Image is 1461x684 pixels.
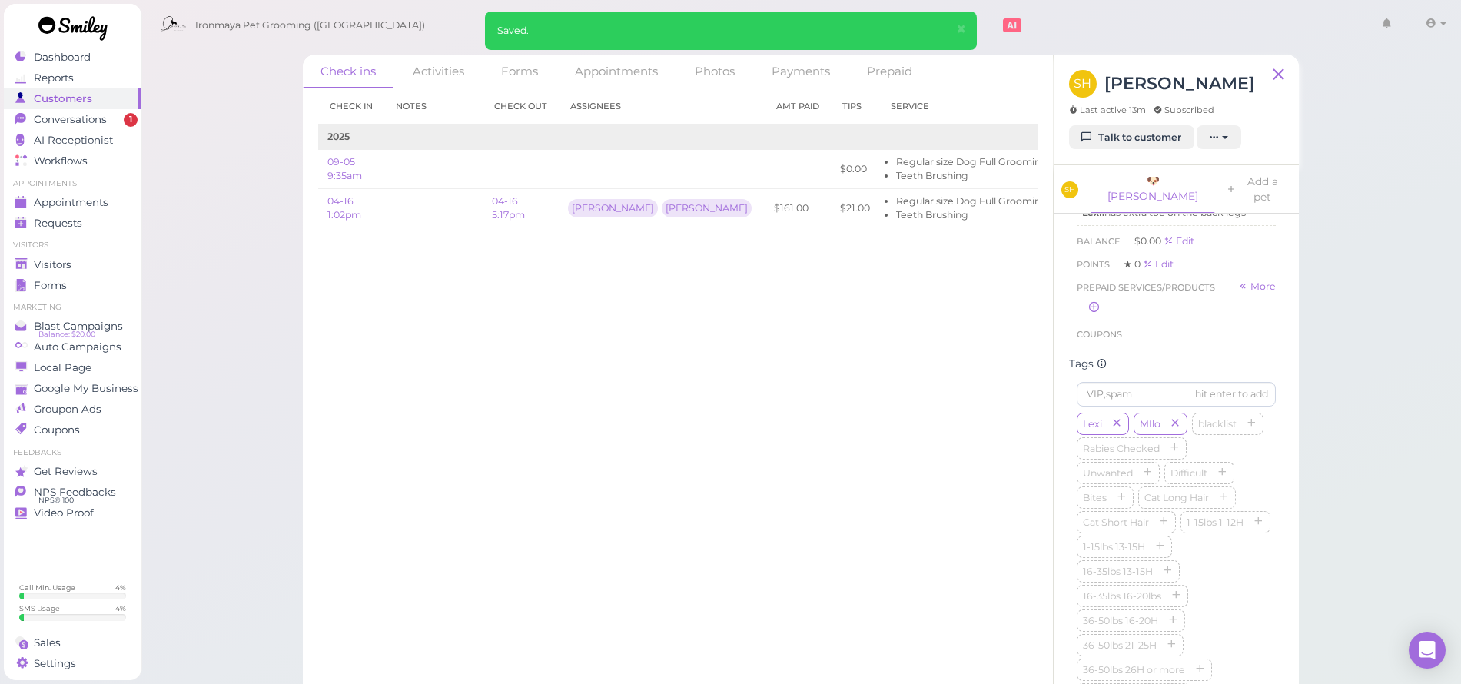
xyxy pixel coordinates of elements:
span: Video Proof [34,506,94,520]
a: Auto Campaigns [4,337,141,357]
li: Teeth Brushing [896,169,1114,183]
a: Appointments [4,192,141,213]
div: [PERSON_NAME] [662,199,752,217]
div: [PERSON_NAME] [568,199,658,217]
span: Google My Business [34,382,138,395]
a: Google My Business [4,378,141,399]
a: AI Receptionist [4,130,141,151]
span: NPS Feedbacks [34,486,116,499]
li: Regular size Dog Full Grooming (35 lbs or less) [896,194,1114,208]
a: Get Reviews [4,461,141,482]
a: Conversations 1 [4,109,141,130]
span: Settings [34,657,76,670]
span: Last active 13m [1069,104,1146,116]
span: SH [1061,181,1078,198]
span: Unwanted [1080,467,1136,479]
li: Visitors [4,240,141,251]
span: Workflows [34,154,88,168]
a: Activities [395,55,482,88]
span: blacklist [1195,418,1240,430]
span: ★ 0 [1124,258,1143,270]
a: Local Page [4,357,141,378]
a: Customers [4,88,141,109]
a: Reports [4,68,141,88]
span: Groupon Ads [34,403,101,416]
th: Assignees [559,88,765,125]
span: Difficult [1167,467,1210,479]
div: hit enter to add [1195,387,1268,401]
span: Subscribed [1154,104,1214,116]
span: Customers [34,92,92,105]
span: Balance [1077,236,1123,247]
a: 🐶 [PERSON_NAME] [1091,165,1215,213]
a: Dashboard [4,47,141,68]
h3: [PERSON_NAME] [1104,70,1255,97]
th: Notes [384,88,483,125]
a: NPS Feedbacks NPS® 100 [4,482,141,503]
th: Check in [318,88,384,125]
div: Open Intercom Messenger [1409,632,1446,669]
a: Coupons [4,420,141,440]
a: Visitors [4,254,141,275]
b: 2025 [327,131,350,142]
span: Coupons [1077,329,1122,340]
span: 16-35lbs 13-15H [1080,566,1156,577]
th: Service [879,88,1124,125]
a: SH [1054,165,1090,213]
li: Regular size Dog Full Grooming (35 lbs or less) [896,155,1114,169]
input: VIP,spam [1077,382,1276,407]
span: 36-50lbs 26H or more [1080,664,1188,676]
span: Cat Long Hair [1141,492,1212,503]
a: Sales [4,633,141,653]
th: Amt Paid [765,88,831,125]
a: Edit [1143,258,1174,270]
span: $0.00 [1134,235,1164,247]
span: Bites [1080,492,1110,503]
td: $161.00 [765,189,831,227]
a: Groupon Ads [4,399,141,420]
li: Teeth Brushing [896,208,1114,222]
span: Auto Campaigns [34,340,121,354]
span: Visitors [34,258,71,271]
a: Forms [483,55,556,88]
a: Edit [1164,235,1194,247]
span: Requests [34,217,82,230]
li: Feedbacks [4,447,141,458]
td: $21.00 [831,189,879,227]
a: 04-16 5:17pm [492,195,525,221]
span: Appointments [34,196,108,209]
a: Workflows [4,151,141,171]
span: Coupons [34,423,80,437]
th: Tips [831,88,879,125]
button: Close [946,12,975,48]
span: Local Page [34,361,91,374]
div: Call Min. Usage [19,583,75,593]
span: SH [1069,70,1097,98]
li: Marketing [4,302,141,313]
span: 1 [124,113,138,127]
span: Sales [34,636,61,649]
span: × [955,18,965,40]
div: 4 % [115,583,126,593]
td: $0.00 [831,150,879,189]
span: Cat Short Hair [1080,516,1152,528]
span: 36-50lbs 21-25H [1080,639,1160,651]
a: Add a pet [1217,165,1297,213]
div: SMS Usage [19,603,60,613]
span: 16-35lbs 16-20lbs [1080,590,1164,602]
a: Video Proof [4,503,141,523]
span: Get Reviews [34,465,98,478]
span: Blast Campaigns [34,320,123,333]
a: 04-16 1:02pm [327,195,361,221]
a: Settings [4,653,141,674]
p: has extra toe on the back legs [1082,206,1270,220]
a: Appointments [557,55,676,88]
span: Points [1077,259,1112,270]
span: 1-15lbs 1-12H [1184,516,1247,528]
a: Prepaid [849,55,930,88]
span: 1-15lbs 13-15H [1080,541,1148,553]
span: MIlo [1137,418,1164,430]
span: Conversations [34,113,107,126]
